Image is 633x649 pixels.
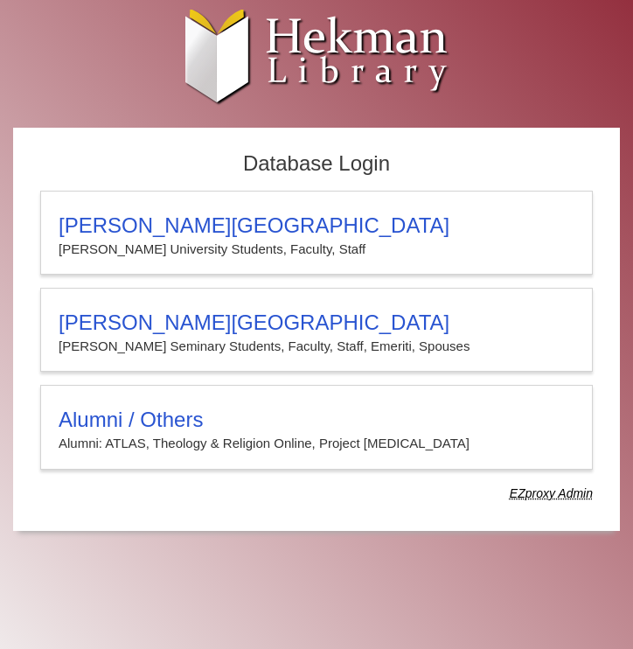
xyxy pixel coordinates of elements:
h3: [PERSON_NAME][GEOGRAPHIC_DATA] [59,311,574,335]
p: [PERSON_NAME] University Students, Faculty, Staff [59,238,574,261]
p: Alumni: ATLAS, Theology & Religion Online, Project [MEDICAL_DATA] [59,432,574,455]
a: [PERSON_NAME][GEOGRAPHIC_DATA][PERSON_NAME] Seminary Students, Faculty, Staff, Emeriti, Spouses [40,288,593,372]
dfn: Use Alumni login [510,486,593,500]
summary: Alumni / OthersAlumni: ATLAS, Theology & Religion Online, Project [MEDICAL_DATA] [59,408,574,455]
h3: [PERSON_NAME][GEOGRAPHIC_DATA] [59,213,574,238]
h2: Database Login [31,146,602,182]
p: [PERSON_NAME] Seminary Students, Faculty, Staff, Emeriti, Spouses [59,335,574,358]
h3: Alumni / Others [59,408,574,432]
a: [PERSON_NAME][GEOGRAPHIC_DATA][PERSON_NAME] University Students, Faculty, Staff [40,191,593,275]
